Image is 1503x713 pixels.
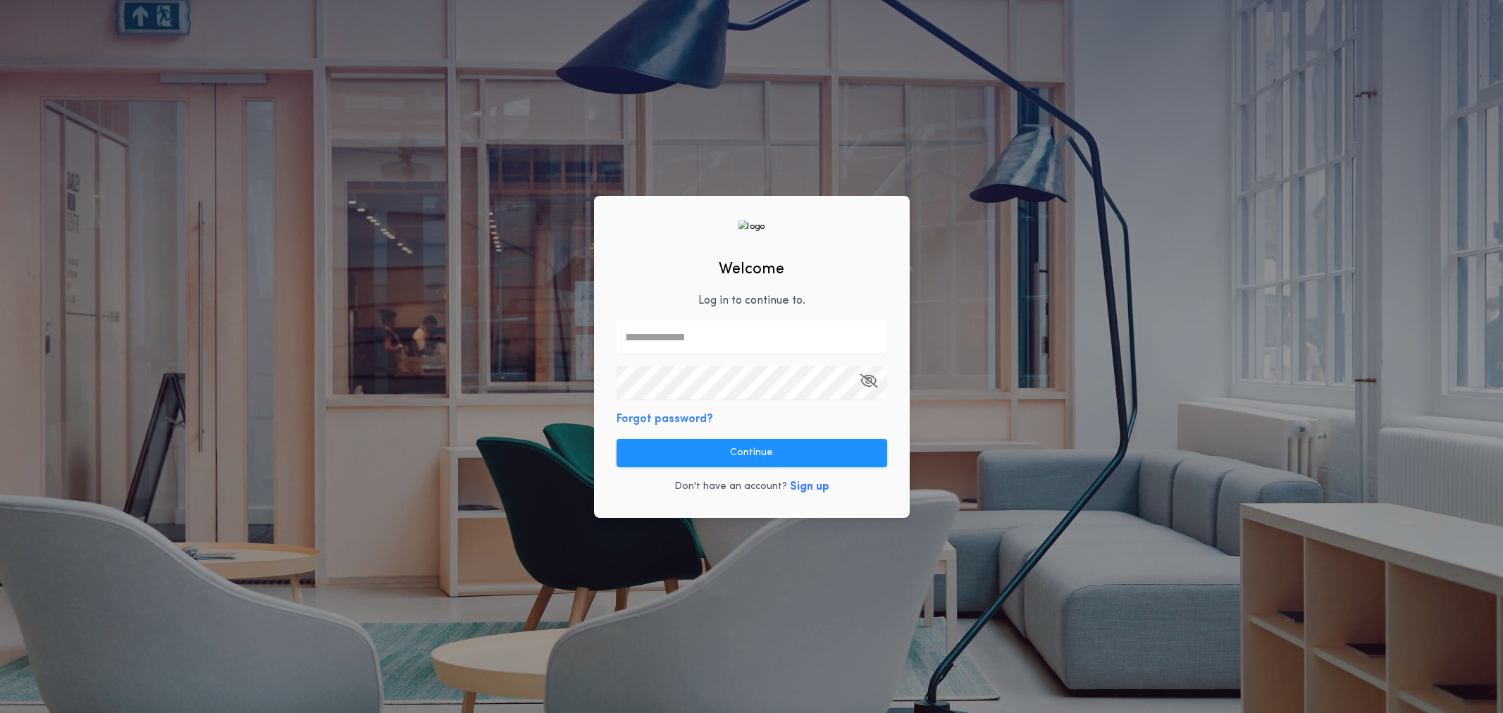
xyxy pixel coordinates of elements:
button: Forgot password? [617,411,713,428]
button: Continue [617,439,887,467]
button: Sign up [790,478,829,495]
p: Log in to continue to . [698,292,805,309]
h2: Welcome [719,258,784,281]
img: logo [738,220,765,233]
p: Don't have an account? [674,480,787,494]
